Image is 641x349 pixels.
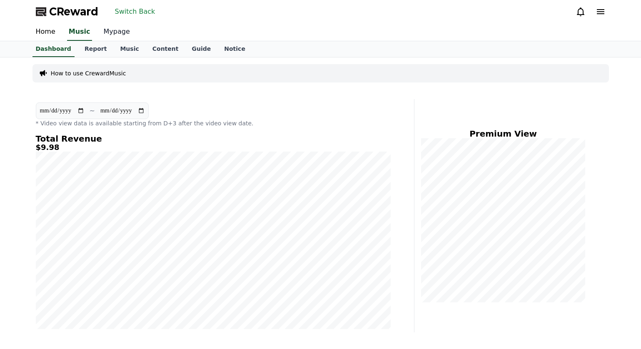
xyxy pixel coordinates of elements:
p: * Video view data is available starting from D+3 after the video view date. [36,119,391,127]
a: Guide [185,41,217,57]
a: Music [67,23,92,41]
p: ~ [90,106,95,116]
a: Music [113,41,145,57]
a: Notice [217,41,252,57]
h4: Premium View [421,129,586,138]
span: CReward [49,5,98,18]
a: Dashboard [32,41,75,57]
h5: $9.98 [36,143,391,152]
a: Mypage [97,23,137,41]
a: Content [146,41,185,57]
a: CReward [36,5,98,18]
a: How to use CrewardMusic [51,69,126,77]
button: Switch Back [112,5,159,18]
a: Report [78,41,114,57]
h4: Total Revenue [36,134,391,143]
a: Home [29,23,62,41]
